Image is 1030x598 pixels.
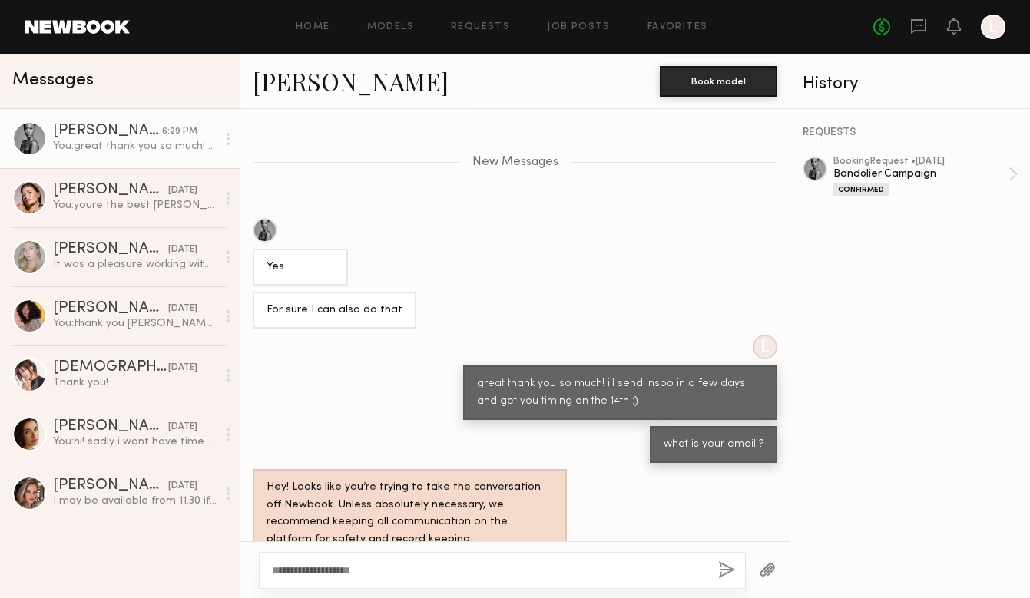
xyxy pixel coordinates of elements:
a: Models [367,22,414,32]
a: Book model [660,74,777,87]
a: Requests [451,22,510,32]
span: New Messages [472,156,558,169]
a: L [981,15,1005,39]
div: [DATE] [168,183,197,198]
div: great thank you so much! ill send inspo in a few days and get you timing on the 14th :) [477,375,763,411]
div: You: thank you [PERSON_NAME]!!! you were so so great [53,316,217,331]
div: 6:29 PM [162,124,197,139]
div: [PERSON_NAME] [53,242,168,257]
div: REQUESTS [803,127,1018,138]
div: You: great thank you so much! ill send inspo in a few days and get you timing on the 14th :) [53,139,217,154]
div: [PERSON_NAME] [53,419,168,434]
div: Confirmed [833,183,889,196]
div: booking Request • [DATE] [833,157,1008,167]
div: [DATE] [168,243,197,257]
div: I may be available from 11.30 if that helps [53,494,217,508]
div: [DATE] [168,479,197,494]
div: what is your email ? [664,436,763,454]
div: [PERSON_NAME] [53,301,168,316]
a: [PERSON_NAME] [253,64,449,97]
div: For sure I can also do that [267,302,402,319]
div: It was a pleasure working with all of you😊💕 Hope to see you again soon! [53,257,217,272]
a: Favorites [647,22,708,32]
div: Bandolier Campaign [833,167,1008,181]
div: History [803,75,1018,93]
div: [PERSON_NAME] [53,183,168,198]
div: [PERSON_NAME] [53,478,168,494]
div: [DATE] [168,302,197,316]
div: You: youre the best [PERSON_NAME] thank you!!! [53,198,217,213]
span: Messages [12,71,94,89]
a: Job Posts [547,22,611,32]
div: [DATE] [168,361,197,375]
div: Thank you! [53,375,217,390]
button: Book model [660,66,777,97]
div: Hey! Looks like you’re trying to take the conversation off Newbook. Unless absolutely necessary, ... [267,479,553,550]
div: You: hi! sadly i wont have time this week. Let us know when youre back and want to swing by the o... [53,434,217,449]
div: [DATE] [168,420,197,434]
a: bookingRequest •[DATE]Bandolier CampaignConfirmed [833,157,1018,196]
a: Home [296,22,330,32]
div: Yes [267,259,334,276]
div: [DEMOGRAPHIC_DATA][PERSON_NAME] [53,360,168,375]
div: [PERSON_NAME] [53,124,162,139]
